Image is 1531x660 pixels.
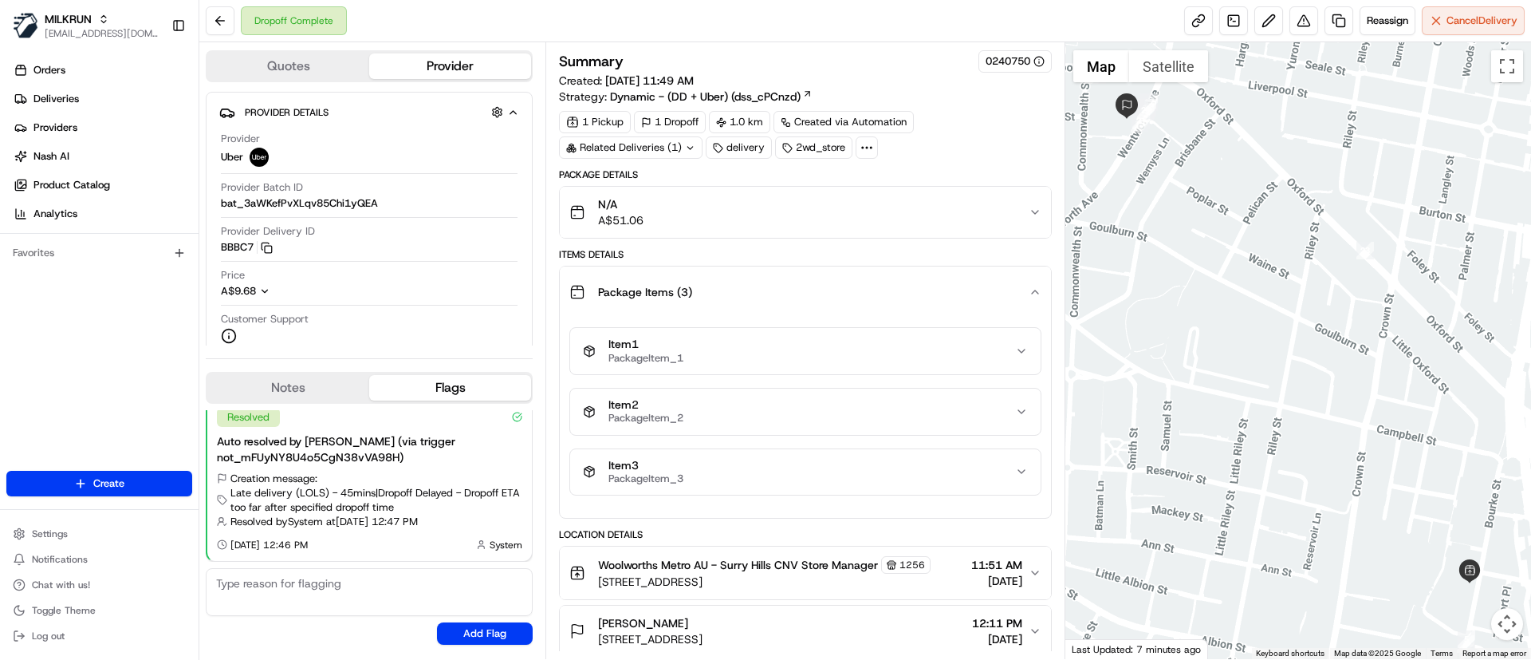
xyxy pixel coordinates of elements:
span: A$51.06 [598,212,643,228]
span: Toggle Theme [32,604,96,617]
a: Open this area in Google Maps (opens a new window) [1069,638,1122,659]
button: Notifications [6,548,192,571]
span: Dynamic - (DD + Uber) (dss_cPCnzd) [610,89,801,105]
span: [DATE] [972,631,1022,647]
button: Toggle fullscreen view [1491,50,1523,82]
button: Add Flag [437,622,533,645]
div: 15 [1131,115,1148,132]
button: Toggle Theme [6,599,192,622]
div: Auto resolved by [PERSON_NAME] (via trigger not_mFUyNY8U4o5CgN38vVA98H) [217,433,522,465]
span: Map data ©2025 Google [1334,649,1421,658]
div: 1.0 km [709,111,770,133]
span: Provider Details [245,106,329,119]
a: Created via Automation [773,111,914,133]
div: 16 [1136,103,1154,121]
h3: Summary [559,54,624,69]
span: Late delivery (LOLS) - 45mins | Dropoff Delayed - Dropoff ETA too far after specified dropoff time [230,486,522,515]
button: Item3PackageItem_3 [570,449,1040,496]
button: Notes [207,375,369,401]
button: 0240750 [986,54,1045,69]
span: Notifications [32,553,88,566]
a: Deliveries [6,86,199,112]
img: MILKRUN [13,13,38,38]
button: Keyboard shortcuts [1256,648,1324,659]
div: 4 [1457,635,1474,653]
span: PackageItem_2 [608,412,683,425]
button: [PERSON_NAME][STREET_ADDRESS]12:11 PM[DATE] [560,606,1050,657]
span: Deliveries [33,92,79,106]
div: 1 Dropoff [634,111,706,133]
button: Create [6,471,192,496]
span: Chat with us! [32,579,90,591]
span: N/A [598,196,643,212]
button: Settings [6,523,192,545]
span: Package Items ( 3 ) [598,284,692,300]
div: Resolved [217,408,280,427]
span: Analytics [33,207,77,221]
span: Create [93,476,124,491]
div: 22 [1137,101,1155,119]
span: Provider Batch ID [221,180,303,195]
span: System [490,539,522,551]
img: uber-new-logo.jpeg [250,148,269,167]
div: delivery [706,136,772,159]
a: Dynamic - (DD + Uber) (dss_cPCnzd) [610,89,813,105]
button: CancelDelivery [1422,6,1525,35]
button: A$9.68 [221,284,361,298]
div: 5 [1458,630,1475,648]
span: Item 1 [608,338,683,352]
a: Terms [1431,649,1453,658]
a: Analytics [6,201,199,227]
button: Package Items (3) [560,267,1050,318]
div: 17 [1140,93,1158,111]
span: A$9.68 [221,284,256,298]
button: Item2PackageItem_2 [570,389,1040,435]
button: Map camera controls [1491,608,1523,640]
div: 20 [1083,66,1100,84]
span: Nash AI [33,149,69,164]
button: N/AA$51.06 [560,187,1050,238]
button: Flags [369,375,531,401]
span: Providers [33,121,77,135]
span: 12:11 PM [972,615,1022,631]
button: Show street map [1073,50,1129,82]
span: Orders [33,63,65,77]
div: 1 Pickup [559,111,631,133]
button: [EMAIL_ADDRESS][DOMAIN_NAME] [45,27,159,40]
span: Customer Support [221,312,309,326]
div: Favorites [6,240,192,266]
button: Chat with us! [6,574,192,596]
span: 11:51 AM [971,557,1022,573]
button: MILKRUN [45,11,92,27]
span: Creation message: [230,472,317,486]
a: Providers [6,115,199,140]
span: Item 2 [608,398,683,413]
button: Show satellite imagery [1129,50,1208,82]
span: Item 3 [608,459,683,473]
span: bat_3aWKefPvXLqv85Chi1yQEA [221,196,378,211]
a: Report a map error [1462,649,1526,658]
span: Cancel Delivery [1446,14,1517,28]
span: Uber [221,150,243,164]
div: 18 [1139,99,1156,117]
div: 2wd_store [775,136,852,159]
span: at [DATE] 12:47 PM [326,515,418,529]
span: [DATE] 12:46 PM [230,539,308,551]
span: PackageItem_3 [608,472,683,485]
div: Last Updated: 7 minutes ago [1065,639,1208,659]
span: Product Catalog [33,178,110,192]
div: 21 [1132,112,1150,129]
button: Provider [369,53,531,79]
div: Location Details [559,528,1051,541]
div: Package Details [559,168,1051,181]
span: PackageItem_1 [608,352,683,365]
span: Log out [32,630,65,642]
div: Strategy: [559,89,813,105]
a: Orders [6,57,199,83]
button: Provider Details [219,99,519,125]
a: Nash AI [6,144,199,169]
span: 1256 [899,559,925,571]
